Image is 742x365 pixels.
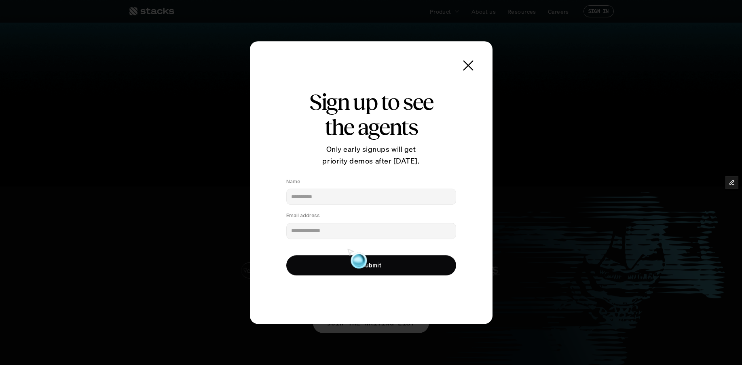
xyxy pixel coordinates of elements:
[286,223,456,239] input: Email address
[286,179,300,185] p: Name
[286,255,456,275] button: Submit
[726,176,738,189] button: Edit Framer Content
[286,213,320,218] p: Email address
[278,90,464,139] h2: Sign up to see the agents
[278,143,464,167] p: Only early signups will get priority demos after [DATE].
[361,262,381,269] p: Submit
[286,189,456,205] input: Name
